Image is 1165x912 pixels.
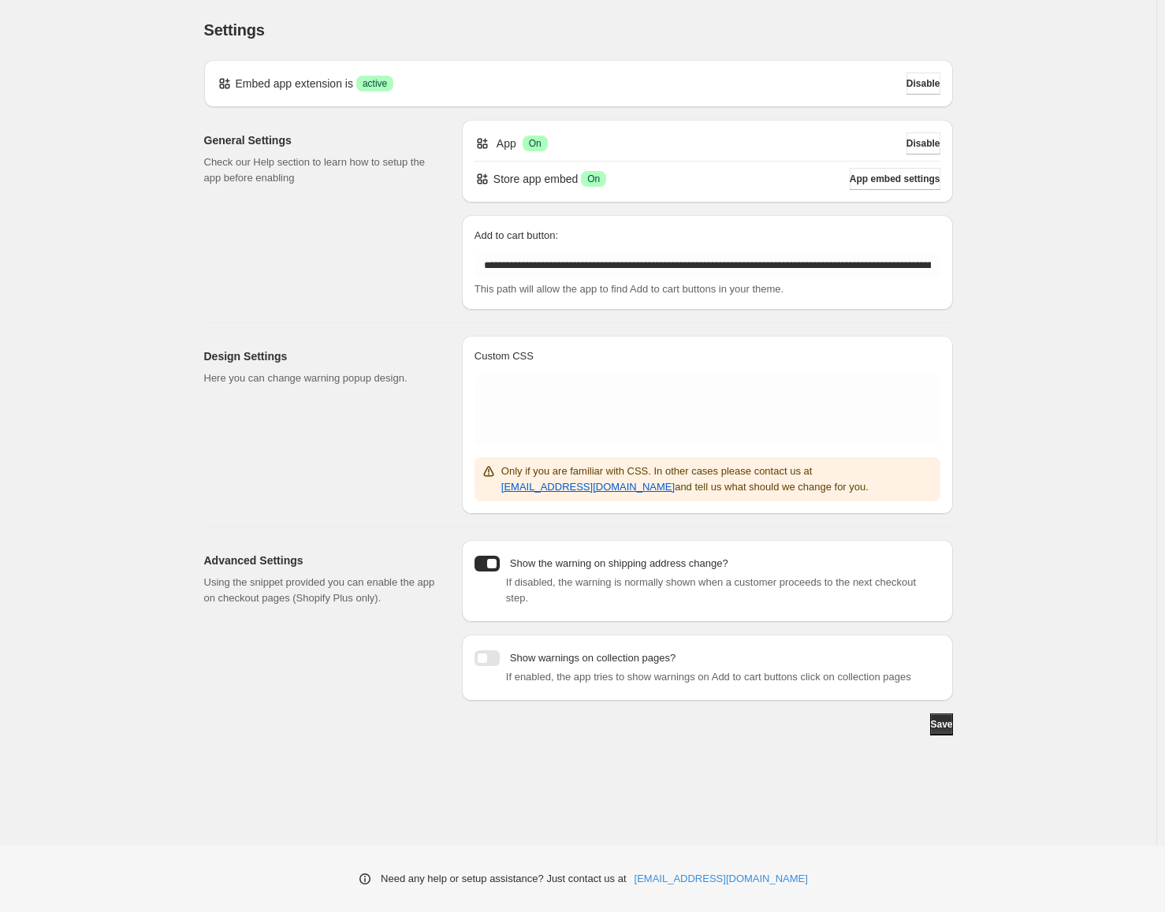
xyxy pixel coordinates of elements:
span: On [587,173,600,185]
span: Custom CSS [475,350,534,362]
p: App [497,136,516,151]
span: Save [930,718,952,731]
p: Store app embed [493,171,578,187]
span: Disable [906,137,940,150]
span: App embed settings [850,173,940,185]
p: Check our Help section to learn how to setup the app before enabling [204,154,437,186]
span: On [529,137,542,150]
span: If enabled, the app tries to show warnings on Add to cart buttons click on collection pages [506,671,911,683]
span: Disable [906,77,940,90]
button: App embed settings [850,168,940,190]
p: Here you can change warning popup design. [204,370,437,386]
button: Disable [906,73,940,95]
p: Embed app extension is [236,76,353,91]
p: Show warnings on collection pages? [510,650,676,666]
p: Using the snippet provided you can enable the app on checkout pages (Shopify Plus only). [204,575,437,606]
h2: Advanced Settings [204,553,437,568]
span: If disabled, the warning is normally shown when a customer proceeds to the next checkout step. [506,576,916,604]
span: This path will allow the app to find Add to cart buttons in your theme. [475,283,783,295]
button: Disable [906,132,940,154]
h2: Design Settings [204,348,437,364]
h2: General Settings [204,132,437,148]
button: Save [930,713,952,735]
span: Add to cart button: [475,229,558,241]
p: Show the warning on shipping address change? [510,556,728,571]
a: [EMAIL_ADDRESS][DOMAIN_NAME] [635,871,808,887]
p: Only if you are familiar with CSS. In other cases please contact us at and tell us what should we... [501,463,934,495]
span: Settings [204,21,265,39]
a: [EMAIL_ADDRESS][DOMAIN_NAME] [501,481,675,493]
span: active [363,77,387,90]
